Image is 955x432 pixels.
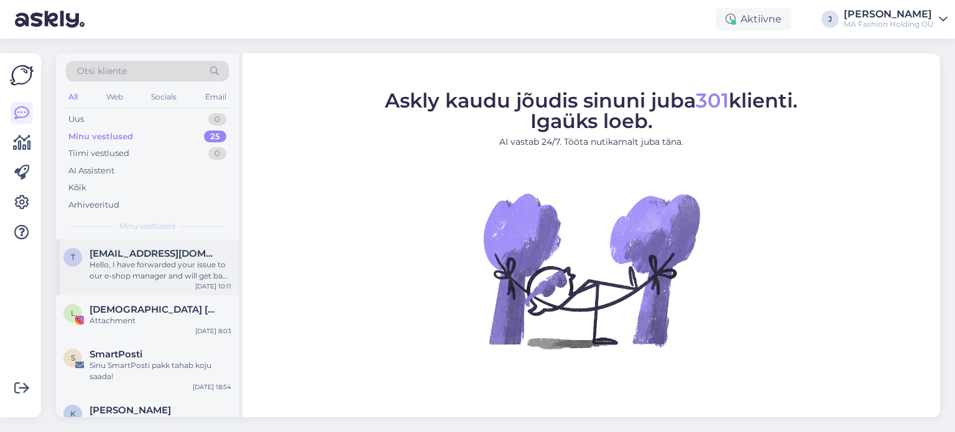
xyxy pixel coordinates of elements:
[68,147,129,160] div: Tiimi vestlused
[208,147,226,160] div: 0
[844,9,934,19] div: [PERSON_NAME]
[70,409,76,418] span: K
[195,326,231,336] div: [DATE] 8:03
[385,136,798,149] p: AI vastab 24/7. Tööta nutikamalt juba täna.
[68,113,84,126] div: Uus
[193,382,231,392] div: [DATE] 18:54
[90,405,171,416] span: Karolina Janickaitė
[195,282,231,291] div: [DATE] 10:11
[149,89,179,105] div: Socials
[66,89,80,105] div: All
[385,88,798,133] span: Askly kaudu jõudis sinuni juba klienti. Igaüks loeb.
[90,315,231,326] div: Attachment
[90,349,142,360] span: SmartPosti
[68,131,133,143] div: Minu vestlused
[90,360,231,382] div: Sinu SmartPosti pakk tahab koju saada!
[479,159,703,382] img: No Chat active
[68,182,86,194] div: Kõik
[68,165,114,177] div: AI Assistent
[204,131,226,143] div: 25
[71,353,75,362] span: S
[90,304,219,315] span: Lady Merle Liivand 🧜‍♀️ EcoMermaid/WonderWoman 🧝🏻‍♀️Aquaprenaur
[71,252,75,262] span: t
[90,259,231,282] div: Hello, I have forwarded your issue to our e-shop manager and will get back to you as soon as I ca...
[716,8,791,30] div: Aktiivne
[844,19,934,29] div: MA Fashion Holding OÜ
[104,89,126,105] div: Web
[208,113,226,126] div: 0
[696,88,729,113] span: 301
[844,9,948,29] a: [PERSON_NAME]MA Fashion Holding OÜ
[119,221,175,232] span: Minu vestlused
[71,308,75,318] span: L
[90,248,219,259] span: tlupanova@abv.bg
[68,199,119,211] div: Arhiveeritud
[10,63,34,87] img: Askly Logo
[203,89,229,105] div: Email
[77,65,127,78] span: Otsi kliente
[821,11,839,28] div: J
